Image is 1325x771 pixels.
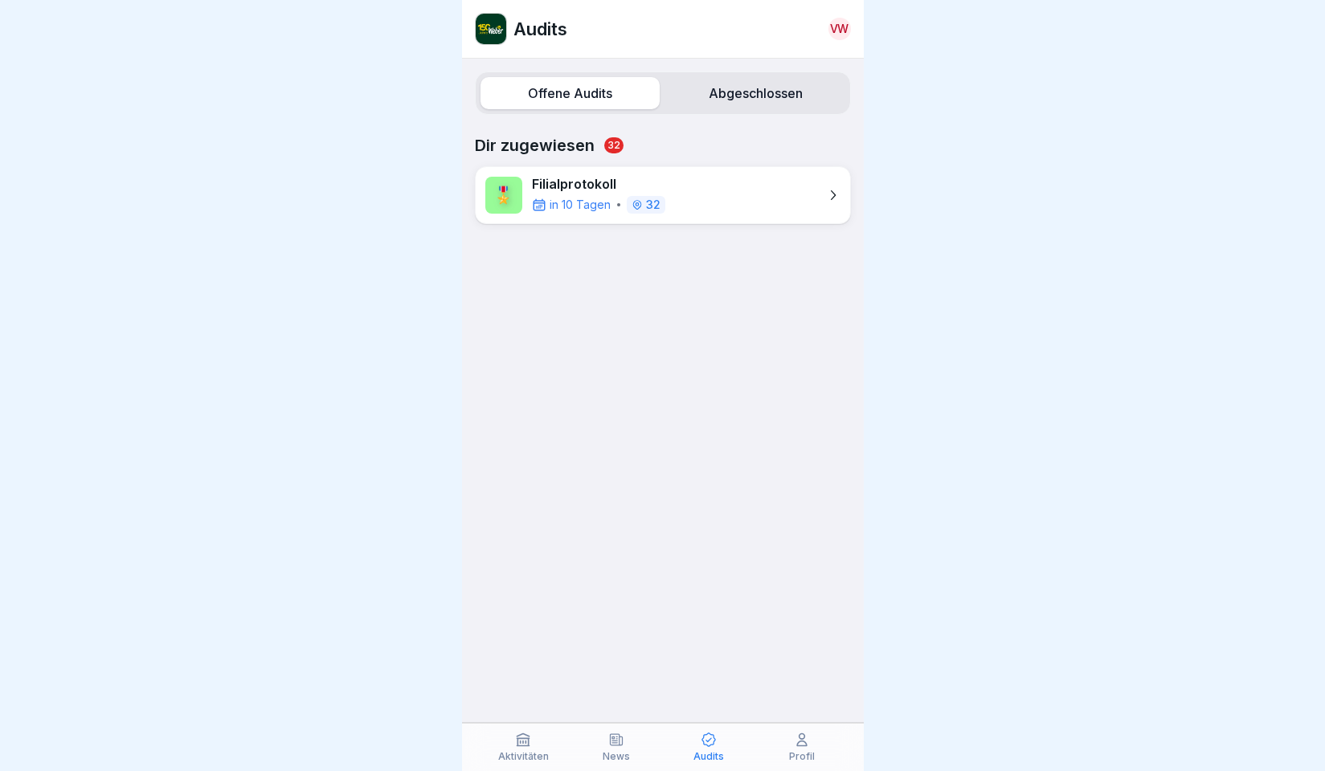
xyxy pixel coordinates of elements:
p: Audits [513,18,567,39]
p: Audits [693,751,724,762]
div: 🎖️ [485,177,522,214]
p: Profil [789,751,815,762]
p: 32 [646,199,660,210]
p: in 10 Tagen [550,197,611,213]
p: News [603,751,630,762]
p: Dir zugewiesen [475,136,851,155]
label: Abgeschlossen [666,77,845,109]
p: Filialprotokoll [532,177,665,192]
span: 32 [604,137,624,153]
p: Aktivitäten [498,751,549,762]
a: VW [828,18,851,40]
img: n7q9hwkx7jz5qym5ld1w21yp.png [476,14,506,44]
label: Offene Audits [481,77,660,109]
a: 🎖️Filialprotokollin 10 Tagen32 [475,166,851,224]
